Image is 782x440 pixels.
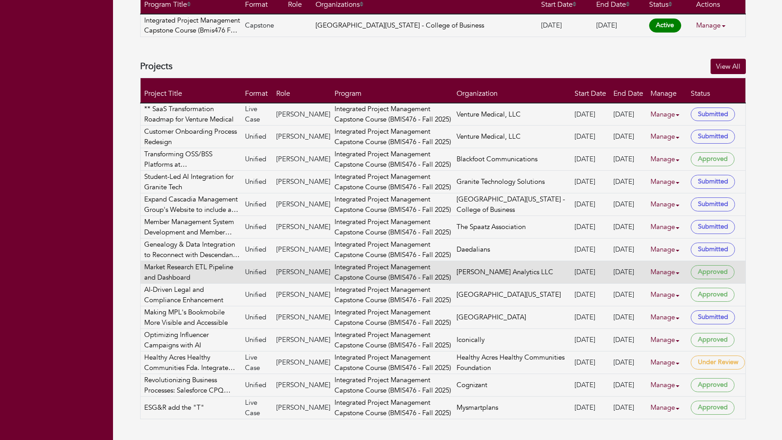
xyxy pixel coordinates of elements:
td: Unified [241,171,273,193]
td: Unified [241,148,273,171]
td: Unified [241,329,273,351]
a: Manage [650,196,687,213]
a: AI-Driven Legal and Compliance Enhancement [144,285,241,305]
span: Approved [691,265,735,279]
td: [DATE] [610,148,647,171]
a: [GEOGRAPHIC_DATA] [457,313,526,322]
td: [DATE] [571,126,610,148]
a: Integrated Project Management Capstone Course (BMIS476 - Fall 2025) [334,172,451,192]
span: Submitted [691,130,735,144]
a: Integrated Project Management Capstone Course (BMIS476 - Fall 2025) [334,240,451,259]
td: Unified [241,284,273,306]
a: Integrated Project Management Capstone Course (BMIS476 - Fall 2025) [334,353,451,372]
td: [DATE] [610,329,647,351]
td: [PERSON_NAME] [273,148,331,171]
a: Daedalians [457,245,490,254]
td: [PERSON_NAME] [273,171,331,193]
td: [PERSON_NAME] [273,284,331,306]
td: Unified [241,261,273,284]
td: Live Case [241,351,273,374]
a: [GEOGRAPHIC_DATA][US_STATE] - College of Business [316,21,484,30]
a: Integrated Project Management Capstone Course (BMIS476 - Fall 2025) [334,375,451,395]
td: [DATE] [571,171,610,193]
th: Project Title [141,78,241,103]
span: Approved [691,288,735,302]
td: [DATE] [610,397,647,419]
a: Student-Led AI Integration for Granite Tech [144,172,241,192]
td: [DATE] [571,329,610,351]
a: Granite Technology Solutions [457,177,545,186]
a: The Spaatz Association [457,222,526,231]
td: [PERSON_NAME] [273,329,331,351]
a: Integrated Project Management Capstone Course (BMIS476 - Fall 2025) [334,398,451,417]
td: [DATE] [610,306,647,329]
td: [PERSON_NAME] [273,216,331,239]
a: Integrated Project Management Capstone Course (BMIS476 - Fall 2025) [334,262,451,282]
span: Approved [691,378,735,392]
a: Integrated Project Management Capstone Course (BMIS476 - Fall 2025) [334,127,451,146]
a: Iconically [457,335,485,344]
td: [PERSON_NAME] [273,193,331,216]
a: Customer Onboarding Process Redesign [144,126,241,147]
td: Unified [241,374,273,397]
span: Submitted [691,175,735,189]
a: Integrated Project Management Capstone Course (BMIS476 - Fall 2025) [334,195,451,214]
th: Manage [647,78,687,103]
td: [PERSON_NAME] [273,306,331,329]
td: [DATE] [610,171,647,193]
a: Venture Medical, LLC [457,110,521,119]
a: ESG&R add the "T" [144,403,241,413]
span: Submitted [691,108,735,122]
span: Submitted [691,220,735,234]
td: [DATE] [571,216,610,239]
td: [DATE] [610,216,647,239]
td: [DATE] [593,14,645,37]
a: Manage [650,399,687,417]
span: Under Review [691,356,745,370]
a: Member Management System Development and Member Rediscovery [144,217,241,237]
a: Integrated Project Management Capstone Course (BMIS476 - Fall 2025) [334,308,451,327]
th: End Date [610,78,647,103]
td: [DATE] [571,351,610,374]
a: Market Research ETL Pipeline and Dashboard [144,262,241,282]
td: [DATE] [571,193,610,216]
a: Manage [650,106,687,123]
td: [DATE] [610,103,647,126]
a: Integrated Project Management Capstone Course (BMIS476 - Fall 2025) [334,150,451,169]
a: Expand Cascadia Management Group's Website to include an Affiliate Member Portal [144,194,241,215]
td: [PERSON_NAME] [273,261,331,284]
a: Blackfoot Communications [457,154,537,164]
a: Manage [650,309,687,326]
td: [DATE] [610,351,647,374]
td: [DATE] [571,306,610,329]
a: Cognizant [457,380,487,389]
td: [DATE] [571,148,610,171]
a: Manage [650,173,687,191]
th: Status [687,78,745,103]
td: Capstone [241,14,284,37]
td: [DATE] [610,239,647,261]
td: Unified [241,126,273,148]
a: Healthy Acres Healthy Communities Fda. Integrate systems/promotions [144,352,241,373]
a: [GEOGRAPHIC_DATA][US_STATE] [457,290,561,299]
a: Manage [696,17,732,34]
span: Submitted [691,197,735,211]
span: Active [649,19,681,33]
td: [DATE] [571,261,610,284]
td: [DATE] [571,397,610,419]
a: Integrated Project Management Capstone Course (BMIS476 - Fall 2025) [334,285,451,304]
a: Manage [650,331,687,349]
td: [DATE] [571,239,610,261]
a: ** SaaS Transformation Roadmap for Venture Medical [144,104,241,124]
span: Approved [691,333,735,347]
td: [PERSON_NAME] [273,126,331,148]
span: Approved [691,152,735,166]
td: Live Case [241,103,273,126]
td: [DATE] [610,284,647,306]
td: [PERSON_NAME] [273,239,331,261]
td: Unified [241,193,273,216]
th: Organization [453,78,571,103]
td: Unified [241,216,273,239]
td: [DATE] [571,284,610,306]
td: [DATE] [610,261,647,284]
